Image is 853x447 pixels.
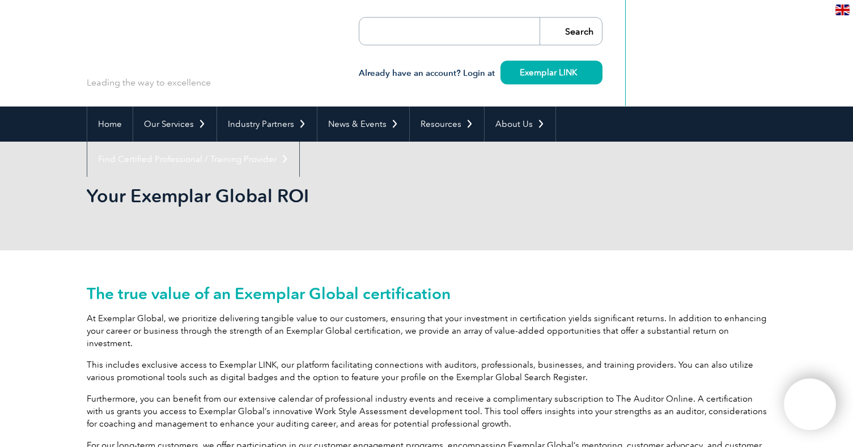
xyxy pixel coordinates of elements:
p: Leading the way to excellence [87,76,211,89]
a: Exemplar LINK [500,61,602,84]
h2: The true value of an Exemplar Global certification [87,284,767,303]
a: News & Events [317,107,409,142]
a: Industry Partners [217,107,317,142]
p: This includes exclusive access to Exemplar LINK, our platform facilitating connections with audit... [87,359,767,384]
a: Find Certified Professional / Training Provider [87,142,299,177]
h3: Already have an account? Login at [359,66,602,80]
p: Furthermore, you can benefit from our extensive calendar of professional industry events and rece... [87,393,767,430]
a: Home [87,107,133,142]
input: Search [540,18,602,45]
img: en [835,5,850,15]
img: svg+xml;nitro-empty-id=MzQ1OjIzMg==-1;base64,PHN2ZyB2aWV3Qm94PSIwIDAgMTEgMTEiIHdpZHRoPSIxMSIgaGVp... [577,69,583,75]
a: Resources [410,107,484,142]
p: At Exemplar Global, we prioritize delivering tangible value to our customers, ensuring that your ... [87,312,767,350]
img: svg+xml;nitro-empty-id=MTMxNDoxMTY=-1;base64,PHN2ZyB2aWV3Qm94PSIwIDAgNDAwIDQwMCIgd2lkdGg9IjQwMCIg... [796,390,824,419]
a: Our Services [133,107,217,142]
h2: Your Exemplar Global ROI [87,187,563,205]
a: About Us [485,107,555,142]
